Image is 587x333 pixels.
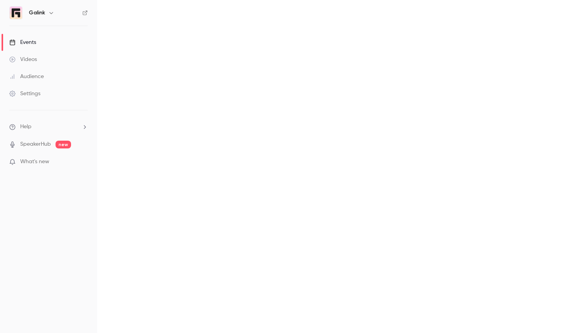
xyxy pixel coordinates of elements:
div: Events [9,38,36,46]
span: What's new [20,158,49,166]
span: Help [20,123,31,131]
div: Audience [9,73,44,80]
div: Videos [9,56,37,63]
span: new [56,141,71,148]
a: SpeakerHub [20,140,51,148]
li: help-dropdown-opener [9,123,88,131]
img: Galink [10,7,22,19]
h6: Galink [29,9,45,17]
div: Settings [9,90,40,98]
